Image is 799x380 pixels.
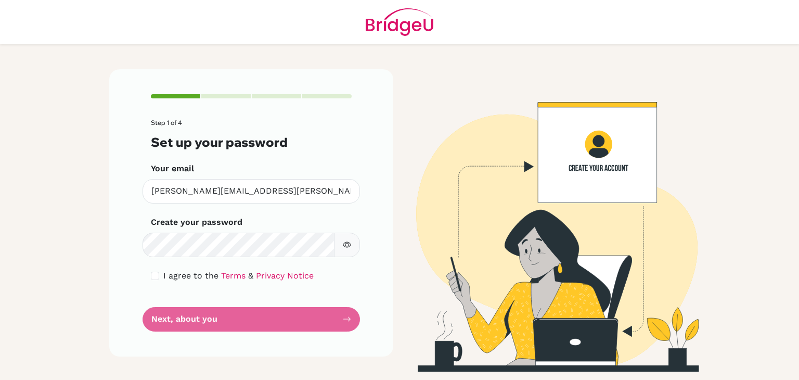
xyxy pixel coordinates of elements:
a: Privacy Notice [256,271,314,281]
span: & [248,271,253,281]
h3: Set up your password [151,135,352,150]
label: Create your password [151,216,242,229]
input: Insert your email* [143,179,360,204]
a: Terms [221,271,246,281]
span: I agree to the [163,271,218,281]
label: Your email [151,162,194,175]
span: Step 1 of 4 [151,119,182,126]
